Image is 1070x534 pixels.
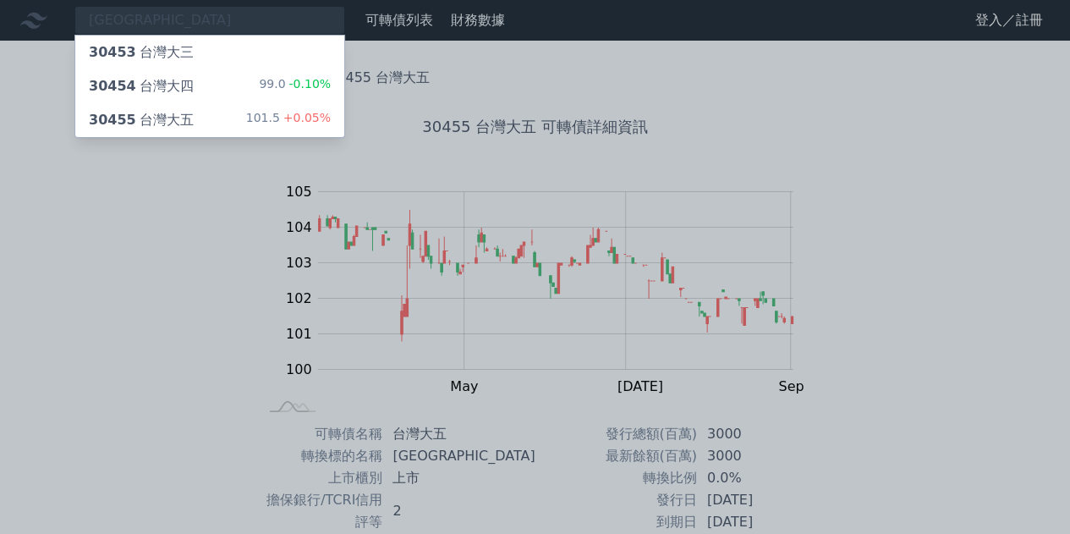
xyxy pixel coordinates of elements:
[259,76,331,96] div: 99.0
[280,111,331,124] span: +0.05%
[89,112,136,128] span: 30455
[246,110,331,130] div: 101.5
[75,36,344,69] a: 30453台灣大三
[75,69,344,103] a: 30454台灣大四 99.0-0.10%
[89,110,194,130] div: 台灣大五
[285,77,331,91] span: -0.10%
[89,44,136,60] span: 30453
[89,78,136,94] span: 30454
[89,76,194,96] div: 台灣大四
[89,42,194,63] div: 台灣大三
[75,103,344,137] a: 30455台灣大五 101.5+0.05%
